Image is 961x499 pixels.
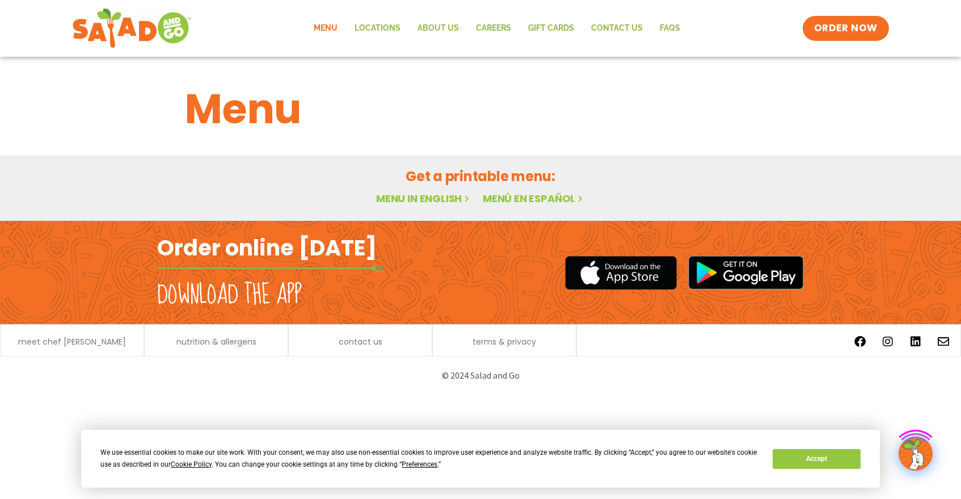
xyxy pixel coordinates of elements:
[157,279,302,311] h2: Download the app
[651,15,689,41] a: FAQs
[157,234,377,262] h2: Order online [DATE]
[483,191,585,206] a: Menú en español
[305,15,346,41] a: Menu
[18,338,126,346] a: meet chef [PERSON_NAME]
[100,447,759,471] div: We use essential cookies to make our site work. With your consent, we may also use non-essential ...
[376,191,471,206] a: Menu in English
[814,22,878,35] span: ORDER NOW
[565,254,677,291] img: appstore
[346,15,409,41] a: Locations
[409,15,467,41] a: About Us
[185,78,776,140] h1: Menu
[803,16,889,41] a: ORDER NOW
[520,15,583,41] a: GIFT CARDS
[72,6,192,51] img: new-SAG-logo-768×292
[157,265,384,271] img: fork
[176,338,256,346] a: nutrition & allergens
[688,255,804,290] img: google_play
[473,338,536,346] a: terms & privacy
[339,338,382,346] a: contact us
[467,15,520,41] a: Careers
[185,166,776,186] h2: Get a printable menu:
[583,15,651,41] a: Contact Us
[163,368,798,383] p: © 2024 Salad and Go
[171,460,212,468] span: Cookie Policy
[81,430,880,488] div: Cookie Consent Prompt
[773,449,860,469] button: Accept
[305,15,689,41] nav: Menu
[402,460,437,468] span: Preferences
